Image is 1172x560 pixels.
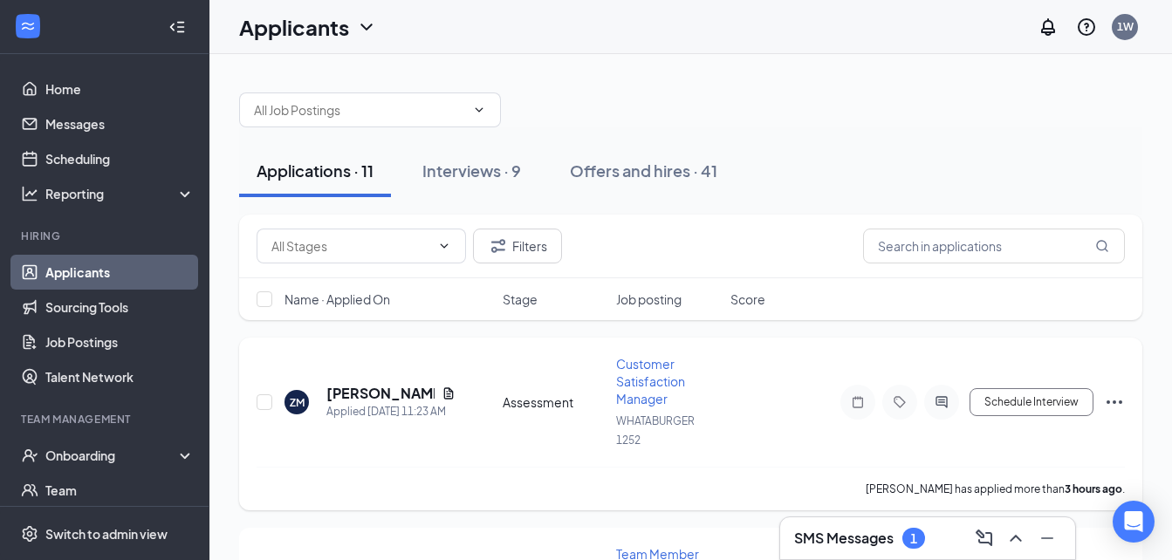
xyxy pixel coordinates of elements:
[1076,17,1097,38] svg: QuestionInfo
[974,528,995,549] svg: ComposeMessage
[910,531,917,546] div: 1
[21,412,191,427] div: Team Management
[1037,528,1058,549] svg: Minimize
[257,160,374,181] div: Applications · 11
[970,388,1093,416] button: Schedule Interview
[21,447,38,464] svg: UserCheck
[437,239,451,253] svg: ChevronDown
[616,414,695,447] span: WHATABURGER 1252
[326,384,435,403] h5: [PERSON_NAME]
[45,447,180,464] div: Onboarding
[21,525,38,543] svg: Settings
[422,160,521,181] div: Interviews · 9
[503,393,607,411] div: Assessment
[570,160,717,181] div: Offers and hires · 41
[931,395,952,409] svg: ActiveChat
[356,17,377,38] svg: ChevronDown
[866,481,1125,496] p: [PERSON_NAME] has applied more than .
[326,403,456,420] div: Applied [DATE] 11:23 AM
[970,524,998,552] button: ComposeMessage
[616,290,682,308] span: Job posting
[889,395,910,409] svg: Tag
[863,229,1125,263] input: Search in applications
[45,290,195,324] a: Sourcing Tools
[45,255,195,290] a: Applicants
[473,229,562,263] button: Filter Filters
[271,236,430,256] input: All Stages
[168,18,186,36] svg: Collapse
[284,290,390,308] span: Name · Applied On
[1095,239,1109,253] svg: MagnifyingGlass
[794,529,894,548] h3: SMS Messages
[21,229,191,243] div: Hiring
[1113,501,1155,543] div: Open Intercom Messenger
[847,395,868,409] svg: Note
[45,185,195,202] div: Reporting
[1104,392,1125,413] svg: Ellipses
[239,12,349,42] h1: Applicants
[616,356,685,406] span: Customer Satisfaction Manager
[19,17,37,35] svg: WorkstreamLogo
[45,473,195,508] a: Team
[45,525,168,543] div: Switch to admin view
[488,236,509,256] svg: Filter
[45,141,195,176] a: Scheduling
[1005,528,1026,549] svg: ChevronUp
[290,395,305,410] div: ZM
[730,290,765,308] span: Score
[1033,524,1061,552] button: Minimize
[1065,482,1122,495] b: 3 hours ago
[1038,17,1059,38] svg: Notifications
[442,386,456,400] svg: Document
[1002,524,1030,552] button: ChevronUp
[472,103,486,117] svg: ChevronDown
[45,359,195,394] a: Talent Network
[503,290,538,308] span: Stage
[21,185,38,202] svg: Analysis
[45,72,195,106] a: Home
[45,324,195,359] a: Job Postings
[254,100,465,120] input: All Job Postings
[1117,19,1134,34] div: 1W
[45,106,195,141] a: Messages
